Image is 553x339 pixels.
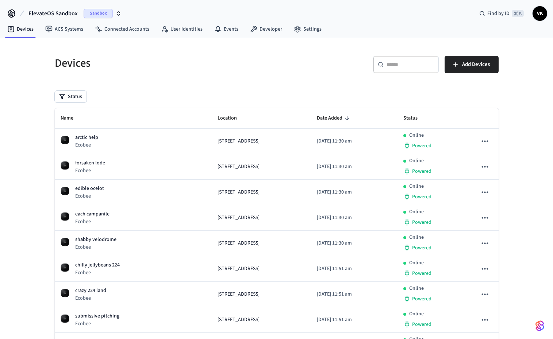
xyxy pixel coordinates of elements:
img: ecobee_lite_3 [61,314,69,323]
button: VK [533,6,547,21]
p: Ecobee [75,218,110,225]
span: Powered [412,244,431,252]
img: ecobee_lite_3 [61,136,69,144]
span: Status [403,113,427,124]
p: forsaken lode [75,159,105,167]
p: Online [409,157,424,165]
img: SeamLogoGradient.69752ec5.svg [535,320,544,332]
p: Online [409,132,424,139]
span: Add Devices [462,60,490,69]
p: Ecobee [75,141,98,149]
span: [STREET_ADDRESS] [218,265,260,273]
span: Powered [412,270,431,277]
p: crazy 224 land [75,287,106,295]
span: Powered [412,193,431,200]
p: [DATE] 11:30 am [317,137,392,145]
span: Powered [412,168,431,175]
span: [STREET_ADDRESS] [218,137,260,145]
a: User Identities [155,23,208,36]
p: Online [409,234,424,241]
p: Online [409,183,424,190]
span: Name [61,113,83,124]
p: Ecobee [75,269,120,276]
p: [DATE] 11:51 am [317,316,392,324]
p: chilly jellybeans 224 [75,261,120,269]
span: [STREET_ADDRESS] [218,291,260,298]
a: Settings [288,23,327,36]
img: ecobee_lite_3 [61,238,69,246]
span: ⌘ K [512,10,524,17]
a: Events [208,23,244,36]
p: [DATE] 11:30 am [317,239,392,247]
span: [STREET_ADDRESS] [218,316,260,324]
p: submissive pitching [75,312,119,320]
p: [DATE] 11:30 am [317,214,392,222]
a: Devices [1,23,39,36]
p: [DATE] 11:51 am [317,291,392,298]
a: ACS Systems [39,23,89,36]
div: Find by ID⌘ K [473,7,530,20]
p: each campanile [75,210,110,218]
p: [DATE] 11:30 am [317,188,392,196]
span: Sandbox [84,9,113,18]
a: Developer [244,23,288,36]
span: Powered [412,142,431,149]
p: Ecobee [75,295,106,302]
img: ecobee_lite_3 [61,187,69,195]
p: shabby velodrome [75,236,116,243]
span: VK [533,7,546,20]
p: [DATE] 11:51 am [317,265,392,273]
span: Location [218,113,246,124]
p: arctic help [75,134,98,141]
button: Add Devices [445,56,499,73]
img: ecobee_lite_3 [61,289,69,297]
p: Online [409,285,424,292]
button: Status [55,91,87,102]
h5: Devices [55,56,272,71]
span: [STREET_ADDRESS] [218,188,260,196]
span: Find by ID [487,10,510,17]
img: ecobee_lite_3 [61,161,69,170]
span: Date Added [317,113,352,124]
p: Ecobee [75,320,119,327]
span: Powered [412,295,431,303]
span: Powered [412,321,431,328]
span: [STREET_ADDRESS] [218,214,260,222]
span: [STREET_ADDRESS] [218,163,260,171]
p: Ecobee [75,192,104,200]
p: Ecobee [75,167,105,174]
p: Ecobee [75,243,116,251]
p: Online [409,259,424,267]
img: ecobee_lite_3 [61,263,69,272]
img: ecobee_lite_3 [61,212,69,221]
span: [STREET_ADDRESS] [218,239,260,247]
a: Connected Accounts [89,23,155,36]
p: [DATE] 11:30 am [317,163,392,171]
span: Powered [412,219,431,226]
p: Online [409,208,424,216]
p: edible ocelot [75,185,104,192]
p: Online [409,310,424,318]
span: ElevateOS Sandbox [28,9,78,18]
